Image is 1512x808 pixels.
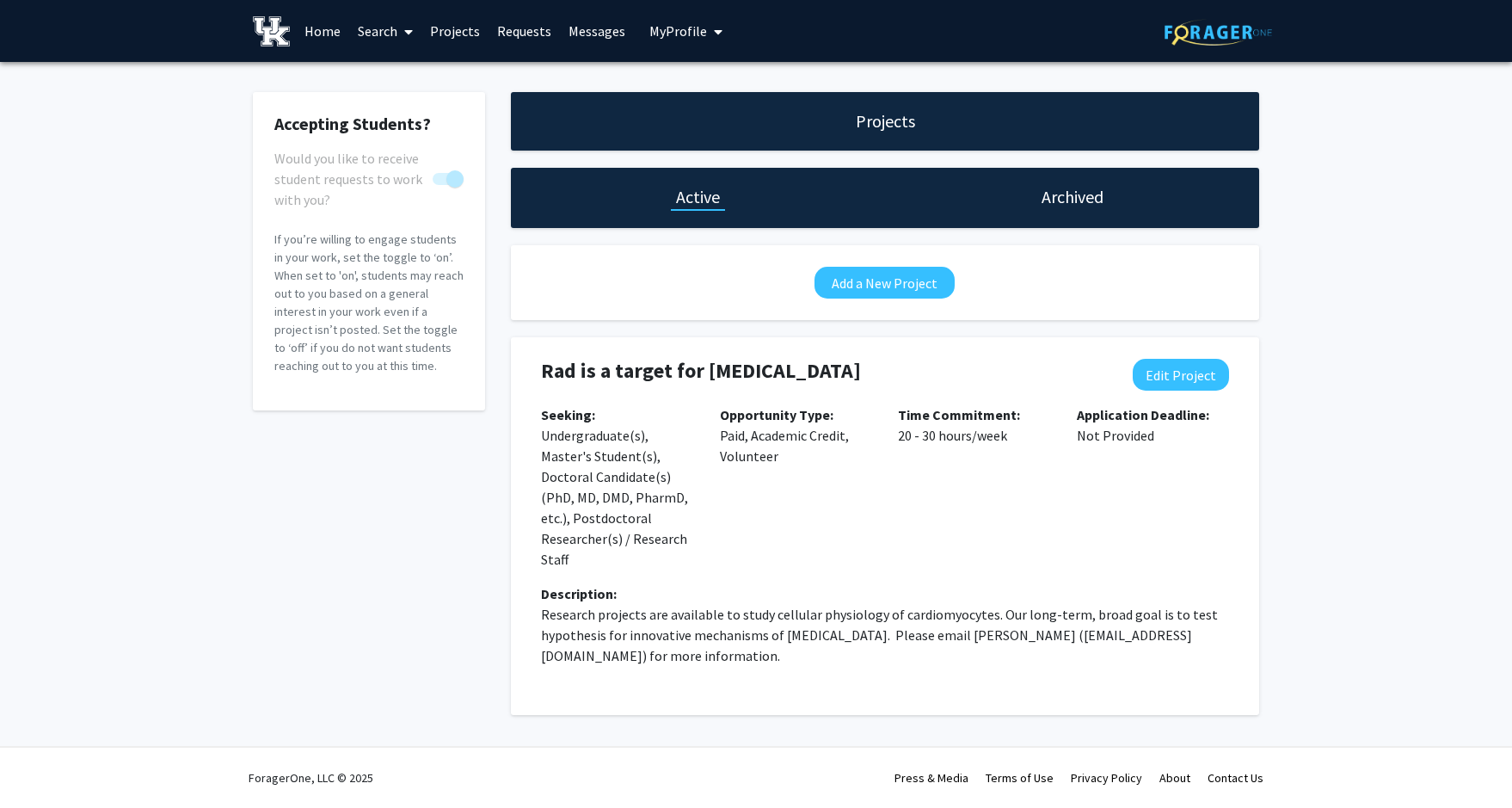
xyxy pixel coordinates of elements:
[349,1,421,61] a: Search
[541,406,595,423] b: Seeking:
[814,267,955,299] button: Add a New Project
[560,1,634,61] a: Messages
[421,1,489,61] a: Projects
[13,731,73,795] iframe: Chat
[541,404,694,570] p: Undergraduate(s), Master's Student(s), Doctoral Candidate(s) (PhD, MD, DMD, PharmD, etc.), Postdo...
[274,148,426,210] span: Would you like to receive student requests to work with you?
[1208,770,1263,786] a: Contact Us
[274,148,464,189] div: You cannot turn this off while you have active projects.
[720,406,833,423] b: Opportunity Type:
[1133,359,1229,391] button: Edit Project
[296,1,349,61] a: Home
[986,770,1054,786] a: Terms of Use
[541,583,1229,604] div: Description:
[1071,770,1142,786] a: Privacy Policy
[489,1,560,61] a: Requests
[894,770,968,786] a: Press & Media
[649,22,707,40] span: My Profile
[720,404,873,466] p: Paid, Academic Credit, Volunteer
[1077,404,1230,446] p: Not Provided
[898,406,1020,423] b: Time Commitment:
[274,114,464,134] h2: Accepting Students?
[856,109,915,133] h1: Projects
[249,748,373,808] div: ForagerOne, LLC © 2025
[274,231,464,375] p: If you’re willing to engage students in your work, set the toggle to ‘on’. When set to 'on', stud...
[1159,770,1190,786] a: About
[1077,406,1209,423] b: Application Deadline:
[898,404,1051,446] p: 20 - 30 hours/week
[541,604,1229,666] p: Research projects are available to study cellular physiology of cardiomyocytes. Our long-term, br...
[676,185,720,209] h1: Active
[541,359,1105,384] h4: Rad is a target for [MEDICAL_DATA]
[253,16,290,46] img: University of Kentucky Logo
[1165,19,1272,46] img: ForagerOne Logo
[1042,185,1103,209] h1: Archived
